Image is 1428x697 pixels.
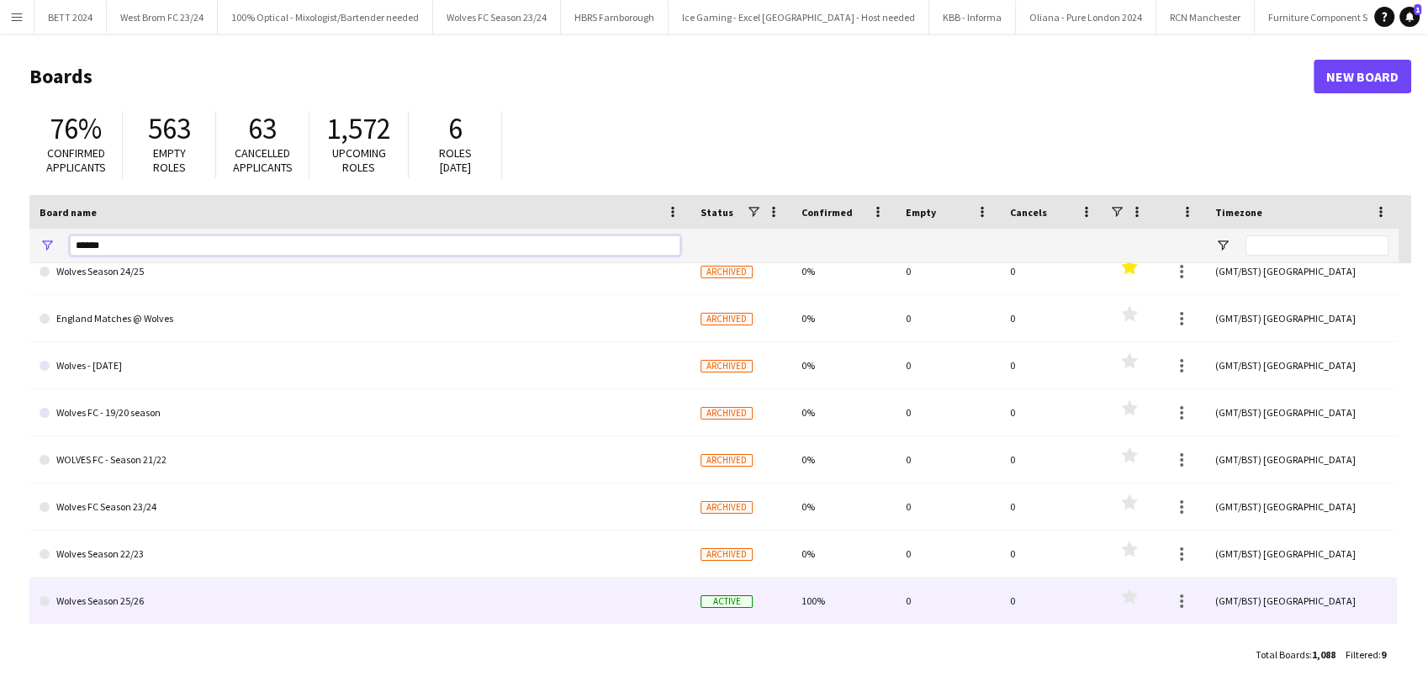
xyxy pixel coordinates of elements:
span: Archived [701,454,753,467]
div: 0% [791,248,896,294]
span: 76% [50,110,102,147]
div: : [1346,638,1386,671]
span: Archived [701,501,753,514]
div: (GMT/BST) [GEOGRAPHIC_DATA] [1205,436,1399,483]
div: 0 [896,578,1000,624]
button: West Brom FC 23/24 [107,1,218,34]
div: (GMT/BST) [GEOGRAPHIC_DATA] [1205,531,1399,577]
div: 0 [1000,483,1104,530]
div: 0% [791,295,896,341]
div: (GMT/BST) [GEOGRAPHIC_DATA] [1205,578,1399,624]
div: 0 [1000,436,1104,483]
a: England Matches @ Wolves [40,295,680,342]
span: 1,572 [326,110,391,147]
div: 0 [1000,531,1104,577]
span: Filtered [1346,648,1378,661]
span: Status [701,206,733,219]
a: Wolves Season 22/23 [40,531,680,578]
div: 0% [791,342,896,388]
div: 0 [1000,342,1104,388]
span: 563 [148,110,191,147]
div: (GMT/BST) [GEOGRAPHIC_DATA] [1205,483,1399,530]
span: 1,088 [1312,648,1335,661]
span: Confirmed [801,206,853,219]
input: Board name Filter Input [70,235,680,256]
button: Oliana - Pure London 2024 [1016,1,1156,34]
span: 63 [248,110,277,147]
a: Wolves - [DATE] [40,342,680,389]
button: 100% Optical - Mixologist/Bartender needed [218,1,433,34]
input: Timezone Filter Input [1246,235,1388,256]
a: Wolves FC Season 23/24 [40,483,680,531]
span: 9 [1381,648,1386,661]
button: RCN Manchester [1156,1,1255,34]
h1: Boards [29,64,1314,89]
div: 0 [1000,578,1104,624]
div: 0% [791,436,896,483]
div: 0 [896,531,1000,577]
div: (GMT/BST) [GEOGRAPHIC_DATA] [1205,248,1399,294]
div: 0 [896,342,1000,388]
button: Furniture Component Show [1255,1,1400,34]
div: 100% [791,578,896,624]
a: 1 [1399,7,1420,27]
button: Open Filter Menu [1215,238,1230,253]
span: Empty [906,206,936,219]
div: (GMT/BST) [GEOGRAPHIC_DATA] [1205,295,1399,341]
a: Wolves Season 25/26 [40,578,680,625]
span: 6 [448,110,463,147]
span: Roles [DATE] [439,145,472,175]
div: 0% [791,531,896,577]
div: 0 [896,483,1000,530]
div: 0 [896,295,1000,341]
div: 0% [791,389,896,436]
div: 0% [791,483,896,530]
span: Archived [701,266,753,278]
div: 0 [1000,295,1104,341]
span: Upcoming roles [332,145,386,175]
span: Cancels [1010,206,1047,219]
span: Cancelled applicants [233,145,293,175]
div: 0 [896,248,1000,294]
div: 0 [896,436,1000,483]
span: Archived [701,548,753,561]
button: Open Filter Menu [40,238,55,253]
a: Wolves Season 24/25 [40,248,680,295]
button: BETT 2024 [34,1,107,34]
div: (GMT/BST) [GEOGRAPHIC_DATA] [1205,342,1399,388]
a: New Board [1314,60,1411,93]
span: Archived [701,407,753,420]
button: HBRS Farnborough [561,1,669,34]
span: 1 [1414,4,1421,15]
button: Ice Gaming - Excel [GEOGRAPHIC_DATA] - Host needed [669,1,929,34]
span: Archived [701,360,753,372]
span: Board name [40,206,97,219]
div: 0 [1000,389,1104,436]
span: Empty roles [153,145,186,175]
div: 0 [896,389,1000,436]
a: Wolves FC - 19/20 season [40,389,680,436]
div: (GMT/BST) [GEOGRAPHIC_DATA] [1205,389,1399,436]
div: : [1256,638,1335,671]
button: Wolves FC Season 23/24 [433,1,561,34]
span: Timezone [1215,206,1262,219]
span: Confirmed applicants [46,145,106,175]
span: Total Boards [1256,648,1309,661]
div: 0 [1000,248,1104,294]
a: WOLVES FC - Season 21/22 [40,436,680,483]
span: Active [701,595,753,608]
button: KBB - Informa [929,1,1016,34]
span: Archived [701,313,753,325]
